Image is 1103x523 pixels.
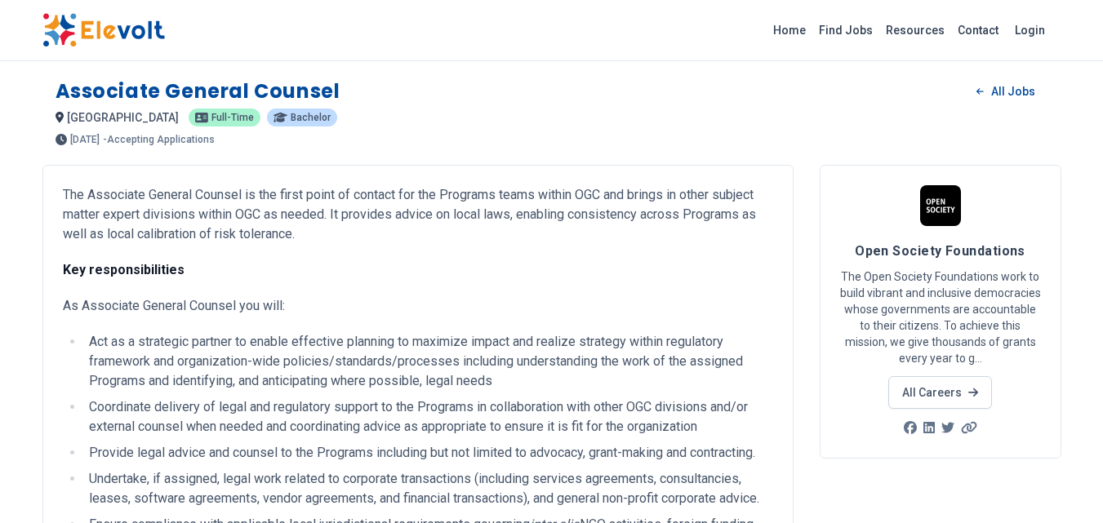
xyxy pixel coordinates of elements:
[63,185,773,244] p: The Associate General Counsel is the first point of contact for the Programs teams within OGC and...
[67,111,179,124] span: [GEOGRAPHIC_DATA]
[84,397,773,437] li: Coordinate delivery of legal and regulatory support to the Programs in collaboration with other O...
[291,113,331,122] span: Bachelor
[920,185,961,226] img: Open Society Foundations
[888,376,992,409] a: All Careers
[70,135,100,144] span: [DATE]
[56,78,340,104] h1: Associate General Counsel
[1005,14,1055,47] a: Login
[63,296,773,316] p: As Associate General Counsel you will:
[812,17,879,43] a: Find Jobs
[84,332,773,391] li: Act as a strategic partner to enable effective planning to maximize impact and realize strategy w...
[84,443,773,463] li: Provide legal advice and counsel to the Programs including but not limited to advocacy, grant-mak...
[855,243,1025,259] span: Open Society Foundations
[951,17,1005,43] a: Contact
[211,113,254,122] span: Full-time
[84,469,773,508] li: Undertake, if assigned, legal work related to corporate transactions (including services agreemen...
[767,17,812,43] a: Home
[963,79,1047,104] a: All Jobs
[42,13,165,47] img: Elevolt
[840,268,1041,366] p: The Open Society Foundations work to build vibrant and inclusive democracies whose governments ar...
[879,17,951,43] a: Resources
[103,135,215,144] p: - Accepting Applications
[63,262,185,277] strong: Key responsibilities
